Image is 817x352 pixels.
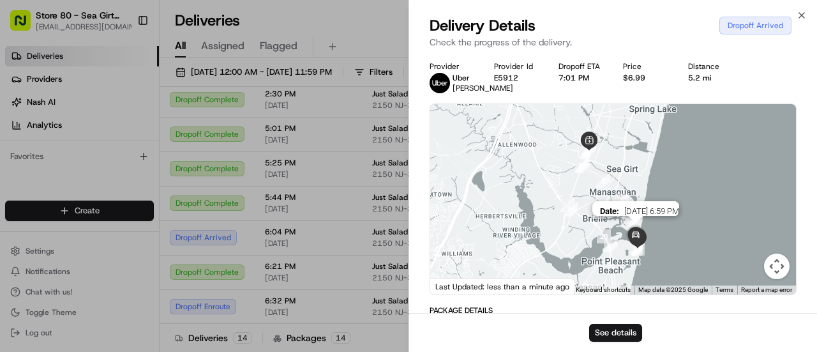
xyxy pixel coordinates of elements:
div: 7:01 PM [558,73,603,83]
div: Provider [430,61,474,72]
button: Start new chat [217,126,232,141]
div: 5.2 mi [688,73,732,83]
div: 8 [615,194,629,208]
span: [PERSON_NAME] [40,233,103,243]
span: • [106,198,110,208]
div: Distance [688,61,732,72]
img: Google [433,278,476,295]
div: Dropoff ETA [558,61,603,72]
span: [DATE] [113,198,139,208]
span: Uber [453,73,470,83]
div: 18 [560,198,574,212]
div: 7 [627,210,641,224]
button: See all [198,164,232,179]
div: $6.99 [623,73,667,83]
div: We're available if you need us! [57,135,176,145]
span: [PERSON_NAME] [453,83,513,93]
button: E5912 [494,73,518,83]
img: Jandy Espique [13,186,33,206]
button: Map camera controls [764,254,790,279]
div: 19 [564,203,578,217]
a: Report a map error [741,286,792,293]
div: 21 [604,238,618,252]
span: • [106,233,110,243]
p: Welcome 👋 [13,51,232,72]
span: [DATE] 6:59 PM [624,206,679,216]
span: Date : [600,206,619,216]
div: 6 [627,213,641,227]
div: Package Details [430,305,797,316]
div: Provider Id [494,61,538,72]
div: 9 [596,174,610,188]
span: Pylon [127,257,154,267]
div: 24 [629,241,643,256]
input: Clear [33,82,211,96]
div: 22 [628,242,642,256]
div: Start new chat [57,122,209,135]
span: Map data ©2025 Google [638,286,708,293]
div: 25 [631,241,645,256]
span: [PERSON_NAME] [40,198,103,208]
div: 10 [576,159,590,173]
a: Open this area in Google Maps (opens a new window) [433,278,476,295]
img: Nash [13,13,38,38]
span: Delivery Details [430,15,536,36]
p: Check the progress of the delivery. [430,36,797,49]
button: See details [589,324,642,342]
div: Past conversations [13,166,82,176]
img: 1755196953914-cd9d9cba-b7f7-46ee-b6f5-75ff69acacf5 [27,122,50,145]
img: Jandy Espique [13,220,33,241]
div: Last Updated: less than a minute ago [430,279,575,295]
a: Terms [716,286,733,293]
div: Price [623,61,667,72]
div: 13 [580,146,594,160]
a: Powered byPylon [90,257,154,267]
div: 17 [574,158,588,172]
div: 20 [597,229,611,243]
button: Keyboard shortcuts [576,286,631,295]
img: 1736555255976-a54dd68f-1ca7-489b-9aae-adbdc363a1c4 [26,233,36,243]
img: 1736555255976-a54dd68f-1ca7-489b-9aae-adbdc363a1c4 [13,122,36,145]
img: 1736555255976-a54dd68f-1ca7-489b-9aae-adbdc363a1c4 [26,199,36,209]
span: [DATE] [113,233,139,243]
img: uber-new-logo.jpeg [430,73,450,93]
